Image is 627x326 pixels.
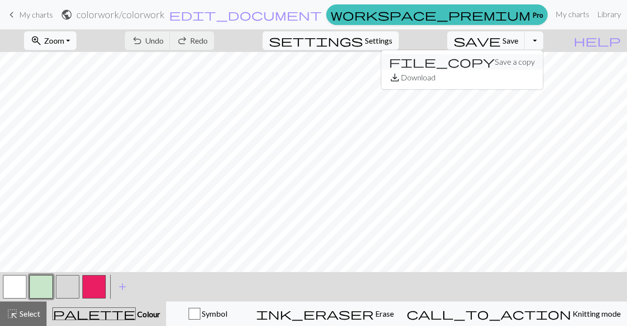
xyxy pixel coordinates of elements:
[263,31,399,50] button: SettingsSettings
[6,6,53,23] a: My charts
[454,34,501,48] span: save
[331,8,531,22] span: workspace_premium
[44,36,64,45] span: Zoom
[76,9,165,20] h2: colorwork / colorwork
[389,71,401,84] span: save_alt
[117,280,128,294] span: add
[166,301,250,326] button: Symbol
[571,309,621,318] span: Knitting mode
[136,309,160,319] span: Colour
[169,8,322,22] span: edit_document
[269,35,363,47] i: Settings
[447,31,525,50] button: Save
[6,307,18,321] span: highlight_alt
[30,34,42,48] span: zoom_in
[18,309,40,318] span: Select
[53,307,135,321] span: palette
[24,31,76,50] button: Zoom
[269,34,363,48] span: settings
[503,36,518,45] span: Save
[407,307,571,321] span: call_to_action
[61,8,72,22] span: public
[389,55,495,69] span: file_copy
[365,35,392,47] span: Settings
[19,10,53,19] span: My charts
[374,309,394,318] span: Erase
[6,8,18,22] span: keyboard_arrow_left
[250,301,400,326] button: Erase
[47,301,166,326] button: Colour
[574,34,621,48] span: help
[381,54,543,70] button: Save a copy
[200,309,227,318] span: Symbol
[256,307,374,321] span: ink_eraser
[552,4,593,24] a: My charts
[326,4,548,25] a: Pro
[400,301,627,326] button: Knitting mode
[593,4,625,24] a: Library
[381,70,543,85] button: Download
